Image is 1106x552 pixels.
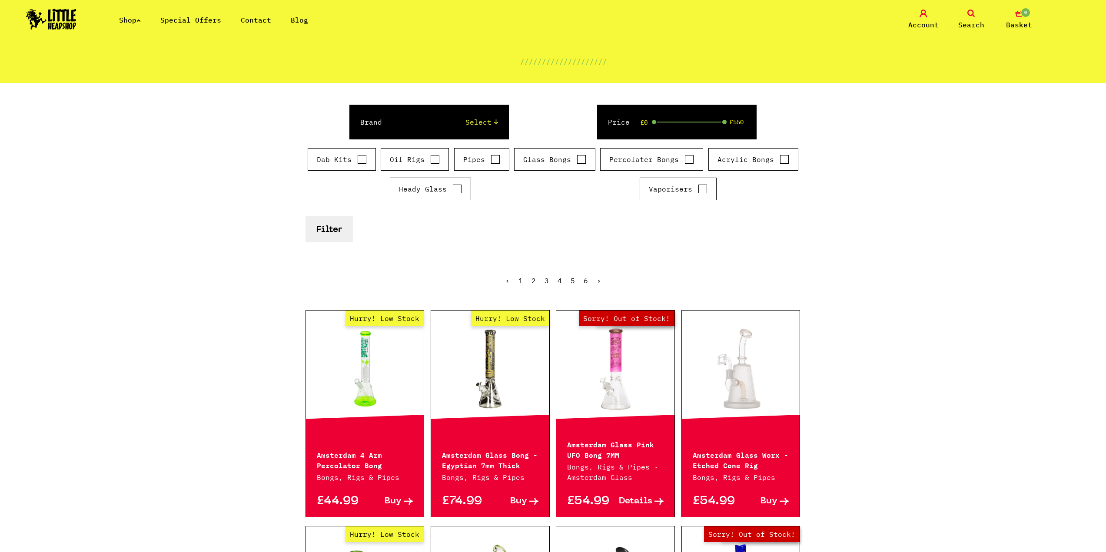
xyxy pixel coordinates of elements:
p: Amsterdam Glass Pink UFO Bong 7MM [567,439,664,459]
a: Blog [291,16,308,24]
span: Sorry! Out of Stock! [704,526,800,542]
p: Bongs, Rigs & Pipes [442,472,538,483]
span: ‹ [505,276,510,285]
a: 2 [531,276,536,285]
span: Basket [1006,20,1032,30]
img: Little Head Shop Logo [26,9,76,30]
label: Dab Kits [317,154,367,165]
a: 0 Basket [997,10,1041,30]
span: £0 [641,119,648,126]
label: Acrylic Bongs [717,154,789,165]
a: Next » [597,276,601,285]
a: 3 [545,276,549,285]
a: Out of Stock Hurry! Low Stock Sorry! Out of Stock! [556,326,674,413]
span: Buy [761,497,777,506]
p: Amsterdam Glass Bong - Egyptian 7mm Thick [442,449,538,470]
a: 4 [558,276,562,285]
span: Search [958,20,984,30]
span: Details [619,497,652,506]
p: Amsterdam 4 Arm Percolator Bong [317,449,413,470]
p: //////////////////// [520,56,607,66]
a: Hurry! Low Stock [431,326,549,413]
a: Buy [490,497,538,506]
label: Pipes [463,154,500,165]
span: Sorry! Out of Stock! [579,311,674,326]
a: Buy [741,497,789,506]
button: Filter [306,216,353,242]
a: Hurry! Low Stock [306,326,424,413]
label: Oil Rigs [390,154,440,165]
a: Shop [119,16,141,24]
span: £550 [730,119,744,126]
span: Hurry! Low Stock [345,311,424,326]
a: Buy [365,497,413,506]
span: Hurry! Low Stock [471,311,549,326]
a: Special Offers [160,16,221,24]
p: Bongs, Rigs & Pipes [693,472,789,483]
span: 1 [518,276,523,285]
label: Vaporisers [649,184,707,194]
p: £74.99 [442,497,490,506]
label: Brand [360,117,382,127]
label: Price [608,117,630,127]
p: £44.99 [317,497,365,506]
p: £54.99 [567,497,615,506]
a: Contact [241,16,271,24]
p: £54.99 [693,497,741,506]
span: Buy [510,497,527,506]
p: Amsterdam Glass Worx - Etched Cone Rig [693,449,789,470]
li: « Previous [505,277,510,284]
span: 0 [1020,7,1031,18]
label: Glass Bongs [523,154,586,165]
a: Search [950,10,993,30]
a: 5 [571,276,575,285]
a: Details [615,497,664,506]
label: Heady Glass [399,184,462,194]
span: Account [908,20,939,30]
p: Bongs, Rigs & Pipes [317,472,413,483]
span: Hurry! Low Stock [345,526,424,542]
label: Percolater Bongs [609,154,694,165]
a: 6 [584,276,588,285]
span: Buy [385,497,402,506]
p: Bongs, Rigs & Pipes · Amsterdam Glass [567,462,664,483]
